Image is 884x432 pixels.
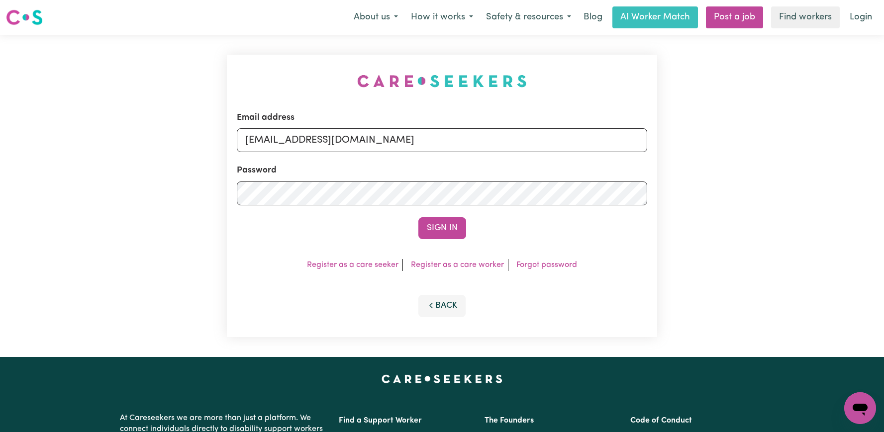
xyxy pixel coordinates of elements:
[237,111,295,124] label: Email address
[612,6,698,28] a: AI Worker Match
[307,261,398,269] a: Register as a care seeker
[404,7,480,28] button: How it works
[630,417,692,425] a: Code of Conduct
[237,164,277,177] label: Password
[347,7,404,28] button: About us
[485,417,534,425] a: The Founders
[418,217,466,239] button: Sign In
[339,417,422,425] a: Find a Support Worker
[844,6,878,28] a: Login
[418,295,466,317] button: Back
[382,375,502,383] a: Careseekers home page
[480,7,578,28] button: Safety & resources
[516,261,577,269] a: Forgot password
[578,6,608,28] a: Blog
[237,128,647,152] input: Email address
[771,6,840,28] a: Find workers
[706,6,763,28] a: Post a job
[6,6,43,29] a: Careseekers logo
[411,261,504,269] a: Register as a care worker
[6,8,43,26] img: Careseekers logo
[844,392,876,424] iframe: Button to launch messaging window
